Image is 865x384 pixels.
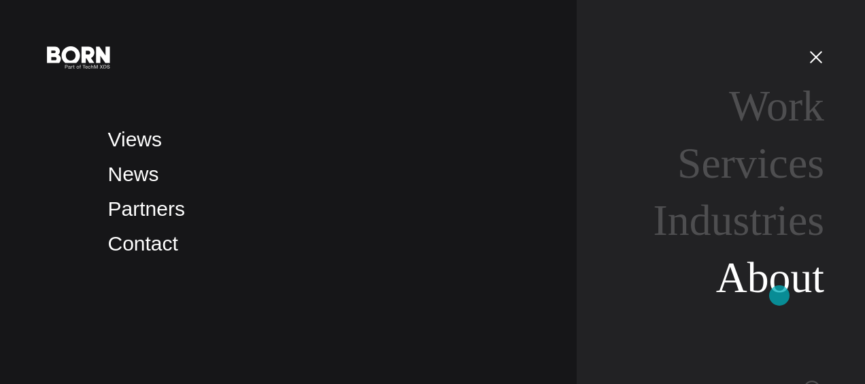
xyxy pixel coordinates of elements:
[108,163,159,185] a: News
[654,196,824,244] a: Industries
[108,232,178,255] a: Contact
[677,139,824,187] a: Services
[108,197,185,220] a: Partners
[108,128,162,150] a: Views
[729,82,824,130] a: Work
[716,253,824,302] a: About
[800,42,832,71] button: Open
